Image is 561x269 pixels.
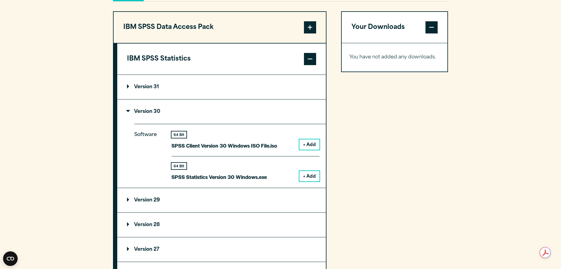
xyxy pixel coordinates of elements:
button: + Add [299,139,319,150]
p: Version 31 [127,85,159,89]
summary: Version 31 [117,75,326,99]
p: You have not added any downloads. [349,53,440,62]
div: Your Downloads [342,43,447,72]
button: IBM SPSS Statistics [117,44,326,75]
button: + Add [299,171,319,181]
p: Software [134,131,162,176]
summary: Version 29 [117,188,326,212]
div: 64 Bit [171,131,186,138]
p: SPSS Client Version 30 Windows ISO File.iso [171,141,277,150]
button: Your Downloads [342,12,447,43]
p: Version 29 [127,198,160,203]
summary: Version 28 [117,213,326,237]
summary: Version 30 [117,100,326,124]
p: SPSS Statistics Version 30 Windows.exe [171,173,267,181]
button: Open CMP widget [3,251,18,266]
p: Version 28 [127,222,160,227]
button: IBM SPSS Data Access Pack [114,12,326,43]
summary: Version 27 [117,237,326,262]
div: 64 Bit [171,163,186,169]
p: Version 30 [127,109,160,114]
p: Version 27 [127,247,159,252]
